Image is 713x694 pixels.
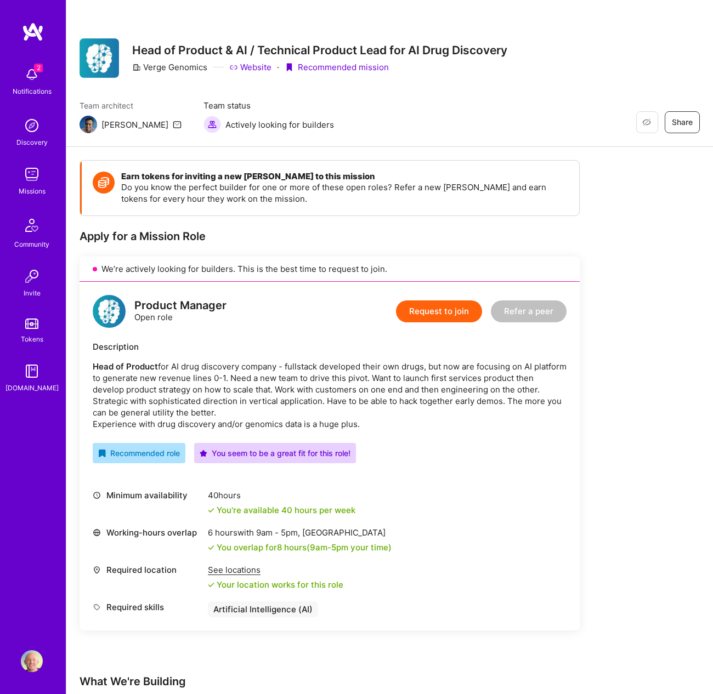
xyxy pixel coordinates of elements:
[93,490,202,501] div: Minimum availability
[5,382,59,394] div: [DOMAIN_NAME]
[80,257,580,282] div: We’re actively looking for builders. This is the best time to request to join.
[665,111,700,133] button: Share
[80,116,97,133] img: Team Architect
[101,119,168,130] div: [PERSON_NAME]
[34,64,43,72] span: 2
[134,300,227,323] div: Open role
[217,542,392,553] div: You overlap for 8 hours ( your time)
[98,447,180,459] div: Recommended role
[19,185,46,197] div: Missions
[310,542,348,553] span: 9am - 5pm
[173,120,182,129] i: icon Mail
[396,300,482,322] button: Request to join
[132,61,207,73] div: Verge Genomics
[208,582,214,588] i: icon Check
[80,100,182,111] span: Team architect
[203,100,334,111] span: Team status
[13,86,52,97] div: Notifications
[132,43,507,57] h3: Head of Product & AI / Technical Product Lead for AI Drug Discovery
[93,527,202,538] div: Working-hours overlap
[21,115,43,136] img: discovery
[21,265,43,287] img: Invite
[225,119,334,130] span: Actively looking for builders
[208,579,343,590] div: Your location works for this role
[491,300,567,322] button: Refer a peer
[80,38,119,78] img: Company Logo
[18,650,46,672] a: User Avatar
[208,601,318,617] div: Artificial Intelligence (AI)
[93,361,158,372] strong: Head of Product
[121,172,568,181] h4: Earn tokens for inviting a new [PERSON_NAME] to this mission
[200,447,350,459] div: You seem to be a great fit for this role!
[21,650,43,672] img: User Avatar
[200,450,207,457] i: icon PurpleStar
[229,61,271,73] a: Website
[208,527,392,538] div: 6 hours with [GEOGRAPHIC_DATA]
[21,333,43,345] div: Tokens
[21,64,43,86] img: bell
[25,318,38,329] img: tokens
[254,527,302,538] span: 9am - 5pm ,
[93,564,202,576] div: Required location
[277,61,279,73] div: ·
[93,491,101,499] i: icon Clock
[93,341,567,352] div: Description
[19,212,45,238] img: Community
[208,544,214,551] i: icon Check
[285,61,389,73] div: Recommended mission
[16,136,48,148] div: Discovery
[134,300,227,311] div: Product Manager
[208,504,355,516] div: You're available 40 hours per week
[642,118,651,127] i: icon EyeClosed
[22,22,44,42] img: logo
[93,566,101,574] i: icon Location
[93,361,567,430] p: for AI drug discovery company - fullstack developed their own drugs, but now are focusing on AI p...
[80,674,700,689] div: What We're Building
[203,116,221,133] img: Actively looking for builders
[93,172,115,194] img: Token icon
[21,360,43,382] img: guide book
[208,564,343,576] div: See locations
[208,490,355,501] div: 40 hours
[93,528,101,537] i: icon World
[121,181,568,204] p: Do you know the perfect builder for one or more of these open roles? Refer a new [PERSON_NAME] an...
[93,603,101,611] i: icon Tag
[93,295,126,328] img: logo
[80,229,580,243] div: Apply for a Mission Role
[98,450,106,457] i: icon RecommendedBadge
[285,63,293,72] i: icon PurpleRibbon
[21,163,43,185] img: teamwork
[14,238,49,250] div: Community
[208,507,214,514] i: icon Check
[672,117,693,128] span: Share
[93,601,202,613] div: Required skills
[24,287,41,299] div: Invite
[132,63,141,72] i: icon CompanyGray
